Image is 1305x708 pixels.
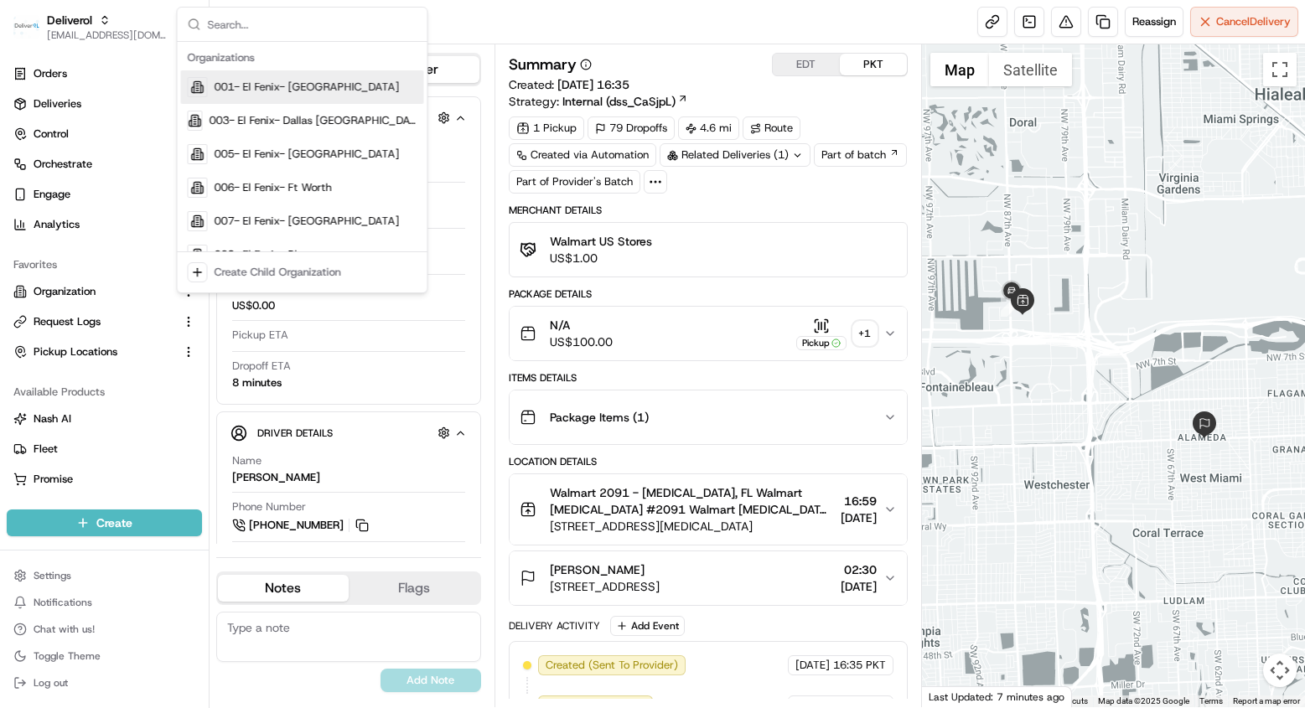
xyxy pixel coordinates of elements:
[34,96,81,111] span: Deliveries
[7,644,202,668] button: Toggle Theme
[509,57,577,72] h3: Summary
[7,151,202,178] button: Orchestrate
[7,509,202,536] button: Create
[13,472,195,487] a: Promise
[249,518,344,533] span: [PHONE_NUMBER]
[510,474,907,545] button: Walmart 2091 - [MEDICAL_DATA], FL Walmart [MEDICAL_DATA] #2091 Walmart [MEDICAL_DATA] #2091[STREE...
[841,578,877,595] span: [DATE]
[1216,14,1291,29] span: Cancel Delivery
[926,685,981,707] a: Open this area in Google Maps (opens a new window)
[1199,696,1223,705] a: Terms (opens in new tab)
[1263,53,1297,86] button: Toggle fullscreen view
[232,453,262,468] span: Name
[230,419,467,447] button: Driver Details
[34,127,69,142] span: Control
[509,619,600,633] div: Delivery Activity
[34,649,101,663] span: Toggle Theme
[34,442,58,457] span: Fleet
[13,344,175,359] a: Pickup Locations
[841,561,877,578] span: 02:30
[34,623,95,636] span: Chat with us!
[773,54,840,75] button: EDT
[257,426,333,440] span: Driver Details
[743,116,800,140] div: Route
[1263,654,1297,687] button: Map camera controls
[232,375,282,390] div: 8 minutes
[550,250,652,266] span: US$1.00
[232,298,275,313] span: US$0.00
[178,42,427,292] div: Suggestions
[215,265,341,280] div: Create Child Organization
[215,147,400,162] span: 005- El Fenix- [GEOGRAPHIC_DATA]
[13,284,175,299] a: Organization
[13,411,195,426] a: Nash AI
[1132,14,1176,29] span: Reassign
[796,318,877,350] button: Pickup+1
[1190,7,1298,37] button: CancelDelivery
[853,322,877,345] div: + 1
[218,575,349,602] button: Notes
[7,379,202,406] div: Available Products
[181,45,424,70] div: Organizations
[678,116,739,140] div: 4.6 mi
[13,15,40,39] img: Deliverol
[841,509,877,526] span: [DATE]
[34,157,92,172] span: Orchestrate
[208,8,417,41] input: Search...
[509,287,908,301] div: Package Details
[47,12,92,28] button: Deliverol
[550,578,660,595] span: [STREET_ADDRESS]
[7,618,202,641] button: Chat with us!
[7,7,173,47] button: DeliverolDeliverol[EMAIL_ADDRESS][DOMAIN_NAME]
[550,561,645,578] span: [PERSON_NAME]
[96,514,132,531] span: Create
[7,251,202,278] div: Favorites
[550,518,834,535] span: [STREET_ADDRESS][MEDICAL_DATA]
[926,685,981,707] img: Google
[7,671,202,695] button: Log out
[550,317,613,333] span: N/A
[1125,7,1183,37] button: Reassign
[215,80,400,95] span: 001- El Fenix- [GEOGRAPHIC_DATA]
[550,333,613,350] span: US$100.00
[7,90,202,117] a: Deliveries
[34,411,71,426] span: Nash AI
[796,318,847,350] button: Pickup
[232,359,291,374] span: Dropoff ETA
[7,338,202,365] button: Pickup Locations
[215,247,315,262] span: 008- El Fenix- Plano
[232,516,371,535] a: [PHONE_NUMBER]
[232,470,320,485] div: [PERSON_NAME]
[840,54,907,75] button: PKT
[509,371,908,385] div: Items Details
[509,455,908,468] div: Location Details
[13,314,175,329] a: Request Logs
[510,551,907,605] button: [PERSON_NAME][STREET_ADDRESS]02:30[DATE]
[814,143,907,167] a: Part of batch
[47,28,167,42] span: [EMAIL_ADDRESS][DOMAIN_NAME]
[1233,696,1300,705] a: Report a map error
[610,616,685,636] button: Add Event
[546,658,678,673] span: Created (Sent To Provider)
[7,211,202,238] a: Analytics
[7,564,202,587] button: Settings
[509,204,908,217] div: Merchant Details
[510,390,907,444] button: Package Items (1)
[232,328,288,343] span: Pickup ETA
[557,77,629,92] span: [DATE] 16:35
[7,466,202,493] button: Promise
[210,113,417,128] span: 003- El Fenix- Dallas [GEOGRAPHIC_DATA][PERSON_NAME]
[34,187,70,202] span: Engage
[509,143,656,167] div: Created via Automation
[550,409,649,426] span: Package Items ( 1 )
[550,233,652,250] span: Walmart US Stores
[215,214,400,229] span: 007- El Fenix- [GEOGRAPHIC_DATA]
[588,116,675,140] div: 79 Dropoffs
[34,676,68,690] span: Log out
[1001,295,1023,317] div: 1
[7,121,202,147] button: Control
[989,53,1072,86] button: Show satellite imagery
[7,436,202,463] button: Fleet
[34,66,67,81] span: Orders
[34,596,92,609] span: Notifications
